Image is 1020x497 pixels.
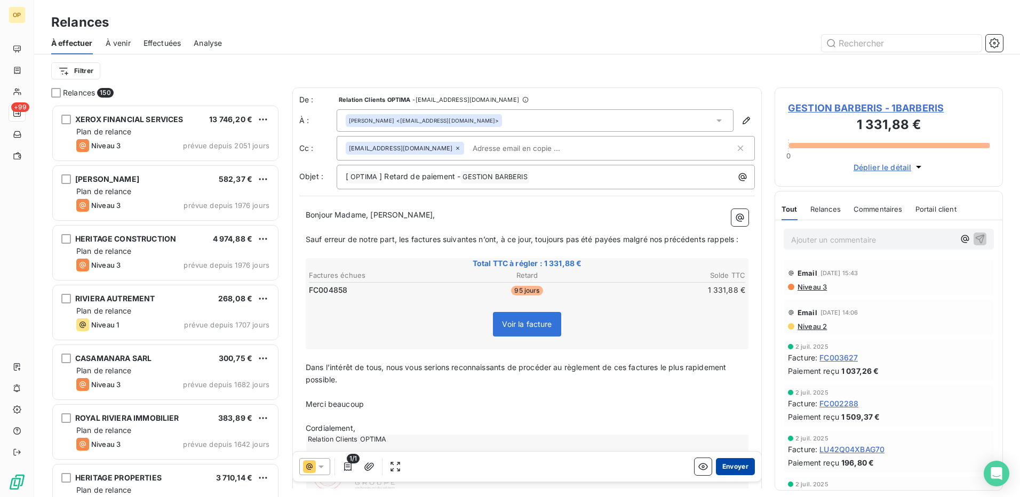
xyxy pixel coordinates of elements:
[788,398,817,409] span: Facture :
[183,440,269,448] span: prévue depuis 1642 jours
[299,143,337,154] label: Cc :
[820,309,858,316] span: [DATE] 14:06
[308,270,453,281] th: Factures échues
[91,440,121,448] span: Niveau 3
[51,62,100,79] button: Filtrer
[461,171,529,183] span: GESTION BARBERIS
[194,38,222,49] span: Analyse
[786,151,791,160] span: 0
[455,270,600,281] th: Retard
[306,235,738,244] span: Sauf erreur de notre part, les factures suivantes n’ont, à ce jour, toujours pas été payées malgr...
[810,205,841,213] span: Relances
[219,174,252,183] span: 582,37 €
[841,457,874,468] span: 196,80 €
[218,294,252,303] span: 268,08 €
[76,306,131,315] span: Plan de relance
[788,444,817,455] span: Facture :
[209,115,252,124] span: 13 746,20 €
[511,286,543,295] span: 95 jours
[349,145,452,151] span: [EMAIL_ADDRESS][DOMAIN_NAME]
[91,261,121,269] span: Niveau 3
[76,127,131,136] span: Plan de relance
[218,413,252,422] span: 383,89 €
[795,481,828,487] span: 2 juil. 2025
[349,117,499,124] div: <[EMAIL_ADDRESS][DOMAIN_NAME]>
[796,283,827,291] span: Niveau 3
[299,94,337,105] span: De :
[213,234,253,243] span: 4 974,88 €
[63,87,95,98] span: Relances
[788,365,839,376] span: Paiement reçu
[75,294,155,303] span: RIVIERA AUTREMENT
[75,473,162,482] span: HERITAGE PROPERTIES
[91,201,121,210] span: Niveau 3
[219,354,252,363] span: 300,75 €
[349,117,394,124] span: [PERSON_NAME]
[782,205,798,213] span: Tout
[795,343,828,350] span: 2 juil. 2025
[76,187,131,196] span: Plan de relance
[106,38,131,49] span: À venir
[820,270,858,276] span: [DATE] 15:43
[91,320,119,329] span: Niveau 1
[502,319,552,328] span: Voir la facture
[76,366,131,375] span: Plan de relance
[854,162,912,173] span: Déplier le détail
[76,246,131,255] span: Plan de relance
[299,115,337,126] label: À :
[51,38,93,49] span: À effectuer
[306,399,364,408] span: Merci beaucoup
[9,6,26,23] div: OP
[183,380,269,389] span: prévue depuis 1682 jours
[76,426,131,435] span: Plan de relance
[819,352,858,363] span: FC003627
[184,261,269,269] span: prévue depuis 1976 jours
[819,398,858,409] span: FC002288
[412,97,519,103] span: - [EMAIL_ADDRESS][DOMAIN_NAME]
[819,444,884,455] span: LU42Q04XBAG70
[915,205,957,213] span: Portail client
[788,411,839,422] span: Paiement reçu
[184,201,269,210] span: prévue depuis 1976 jours
[97,88,113,98] span: 150
[91,380,121,389] span: Niveau 3
[306,210,435,219] span: Bonjour Madame, [PERSON_NAME],
[850,161,928,173] button: Déplier le détail
[9,474,26,491] img: Logo LeanPay
[379,172,460,181] span: ] Retard de paiement -
[854,205,903,213] span: Commentaires
[309,285,347,295] span: FC004858
[299,172,323,181] span: Objet :
[346,172,348,181] span: [
[75,234,176,243] span: HERITAGE CONSTRUCTION
[307,258,747,269] span: Total TTC à régler : 1 331,88 €
[788,115,990,137] h3: 1 331,88 €
[795,389,828,396] span: 2 juil. 2025
[601,284,746,296] td: 1 331,88 €
[51,105,280,497] div: grid
[841,365,879,376] span: 1 037,26 €
[75,174,139,183] span: [PERSON_NAME]
[349,171,379,183] span: OPTIMA
[601,270,746,281] th: Solde TTC
[822,35,982,52] input: Rechercher
[306,363,729,384] span: Dans l’intérêt de tous, nous vous serions reconnaissants de procéder au règlement de ces factures...
[716,458,755,475] button: Envoyer
[75,413,179,422] span: ROYAL RIVIERA IMMOBILIER
[51,13,109,32] h3: Relances
[798,269,817,277] span: Email
[788,457,839,468] span: Paiement reçu
[184,320,269,329] span: prévue depuis 1707 jours
[76,485,131,494] span: Plan de relance
[306,423,355,432] span: Cordialement,
[75,354,152,363] span: CASAMANARA SARL
[11,102,29,112] span: +99
[841,411,880,422] span: 1 509,37 €
[216,473,253,482] span: 3 710,14 €
[468,140,592,156] input: Adresse email en copie ...
[91,141,121,150] span: Niveau 3
[798,308,817,317] span: Email
[347,454,360,463] span: 1/1
[788,101,990,115] span: GESTION BARBERIS - 1BARBERIS
[984,461,1009,486] div: Open Intercom Messenger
